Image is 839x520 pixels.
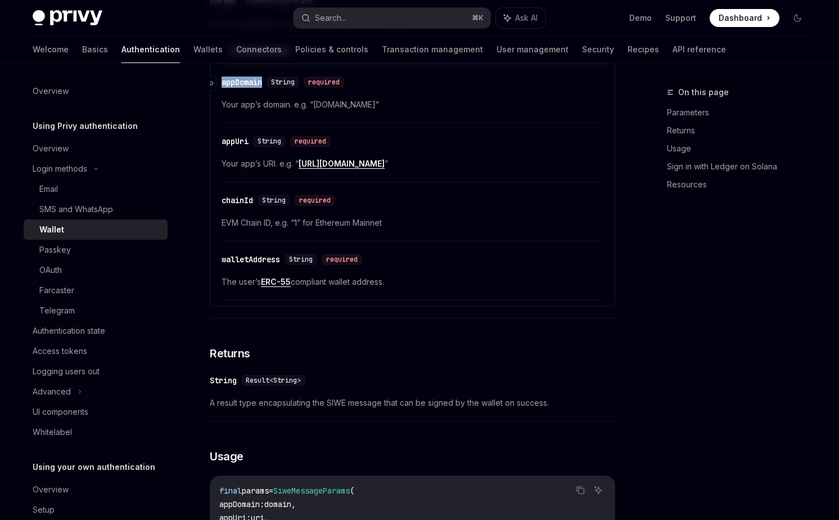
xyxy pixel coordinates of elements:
a: SMS and WhatsApp [24,199,168,219]
div: OAuth [39,263,62,277]
span: Usage [210,449,243,464]
div: Telegram [39,304,75,317]
button: Copy the contents from the code block [573,483,588,497]
div: required [290,136,331,147]
span: appDomain [219,499,260,509]
a: Authentication [121,36,180,63]
a: Setup [24,500,168,520]
a: Recipes [628,36,659,63]
img: dark logo [33,10,102,26]
a: User management [497,36,569,63]
div: Advanced [33,385,71,398]
div: Passkey [39,243,71,257]
a: Usage [667,140,815,158]
button: Toggle dark mode [788,9,806,27]
span: Your app’s domain. e.g. “[DOMAIN_NAME]” [222,98,603,111]
h5: Using Privy authentication [33,119,138,133]
div: required [322,254,362,265]
a: Authentication state [24,321,168,341]
div: Farcaster [39,284,74,297]
button: Search...⌘K [294,8,490,28]
span: A result type encapsulating the SIWE message that can be signed by the wallet on success. [210,396,615,410]
span: String [289,255,313,264]
a: Whitelabel [24,422,168,442]
h5: Using your own authentication [33,460,155,474]
span: = [269,486,273,496]
span: Returns [210,346,250,361]
span: params [242,486,269,496]
div: chainId [222,195,253,206]
div: Search... [315,11,346,25]
a: Connectors [236,36,282,63]
a: Dashboard [710,9,779,27]
div: Overview [33,84,69,98]
div: Access tokens [33,344,87,358]
div: String [210,375,237,386]
a: Wallets [193,36,223,63]
span: ( [350,486,354,496]
span: On this page [678,86,729,99]
span: SiweMessageParams [273,486,350,496]
div: Wallet [39,223,64,236]
a: Returns [667,122,815,140]
span: Ask AI [515,12,538,24]
span: The user’s compliant wallet address. [222,275,603,289]
span: Your app’s URI. e.g. “ ” [222,157,603,171]
div: required [304,77,344,88]
div: SMS and WhatsApp [39,203,113,216]
div: Login methods [33,162,87,176]
a: Policies & controls [295,36,368,63]
div: Overview [33,142,69,155]
a: Logging users out [24,361,168,382]
div: Whitelabel [33,425,72,439]
a: Security [582,36,614,63]
span: String [262,196,286,205]
span: Dashboard [719,12,762,24]
button: Ask AI [496,8,545,28]
div: required [295,195,335,206]
a: Parameters [667,104,815,122]
a: Resources [667,176,815,194]
div: Setup [33,503,55,517]
div: walletAddress [222,254,280,265]
a: UI components [24,402,168,422]
div: appUri [222,136,249,147]
span: final [219,486,242,496]
div: Overview [33,483,69,496]
div: appDomain [222,77,262,88]
a: Overview [24,81,168,101]
a: Sign in with Ledger on Solana [667,158,815,176]
span: EVM Chain ID, e.g. “1” for Ethereum Mainnet [222,216,603,230]
a: Overview [24,479,168,500]
a: Telegram [24,301,168,321]
a: Support [665,12,696,24]
a: Farcaster [24,280,168,301]
a: Welcome [33,36,69,63]
a: ERC-55 [261,277,291,287]
button: Ask AI [591,483,606,497]
div: Logging users out [33,365,100,378]
a: Demo [629,12,652,24]
div: Email [39,182,58,196]
a: Transaction management [382,36,483,63]
div: UI components [33,405,88,419]
a: API reference [673,36,726,63]
a: Overview [24,138,168,159]
a: OAuth [24,260,168,280]
a: Wallet [24,219,168,240]
a: Access tokens [24,341,168,361]
a: Navigate to header [203,72,222,95]
span: String [258,137,281,146]
a: Passkey [24,240,168,260]
div: Authentication state [33,324,105,338]
span: String [271,78,295,87]
a: Basics [82,36,108,63]
span: domain, [264,499,296,509]
span: : [260,499,264,509]
a: [URL][DOMAIN_NAME] [299,159,385,169]
span: ⌘ K [472,14,484,23]
a: Email [24,179,168,199]
span: Result<String> [246,376,301,385]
